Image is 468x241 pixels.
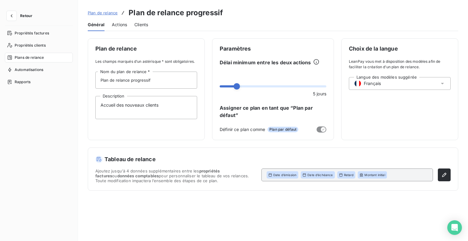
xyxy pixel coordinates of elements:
span: Paramètres [220,46,326,51]
span: Français [364,80,381,87]
span: LeanPay vous met à disposition des modèles afin de faciliter la création d’un plan de relance. [349,59,451,70]
span: Choix de la langue [349,46,451,51]
a: Propriétés clients [5,41,73,50]
a: Plans de relance [5,53,73,62]
span: Assigner ce plan en tant que “Plan par défaut” [220,104,326,119]
span: Plan de relance [88,10,118,15]
span: Plan de relance [95,46,197,51]
span: propriétés factures [95,168,220,178]
span: données comptables [117,173,159,178]
a: Automatisations [5,65,73,75]
span: Date d’émission [273,173,296,177]
span: Définir ce plan comme [220,126,265,133]
span: Propriétés clients [15,43,46,48]
a: Propriétés factures [5,28,73,38]
span: Les champs marqués d’un astérisque * sont obligatoires. [95,59,197,64]
span: 5 jours [313,90,326,97]
span: Automatisations [15,67,43,73]
div: Open Intercom Messenger [447,220,462,235]
h5: Tableau de relance [95,155,451,164]
span: Propriétés factures [15,30,49,36]
span: Date d’échéance [307,173,333,177]
span: Retard [344,173,354,177]
span: Ajoutez jusqu'à 4 données supplémentaires entre les ou pour personnaliser le tableau de vos relan... [95,168,257,183]
span: Montant initial [364,173,385,177]
textarea: Accueil des nouveaux clients [95,96,197,119]
h3: Plan de relance progressif [129,7,223,18]
span: Clients [134,22,148,28]
button: Retour [5,11,37,21]
a: Rapports [5,77,73,87]
a: Plan de relance [88,10,118,16]
span: Délai minimum entre les deux actions [220,59,311,66]
span: Retour [20,14,32,18]
input: placeholder [95,72,197,89]
span: Général [88,22,105,28]
span: Rapports [15,79,30,85]
span: Actions [112,22,127,28]
span: Plans de relance [15,55,44,60]
span: Plan par défaut [268,127,298,132]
